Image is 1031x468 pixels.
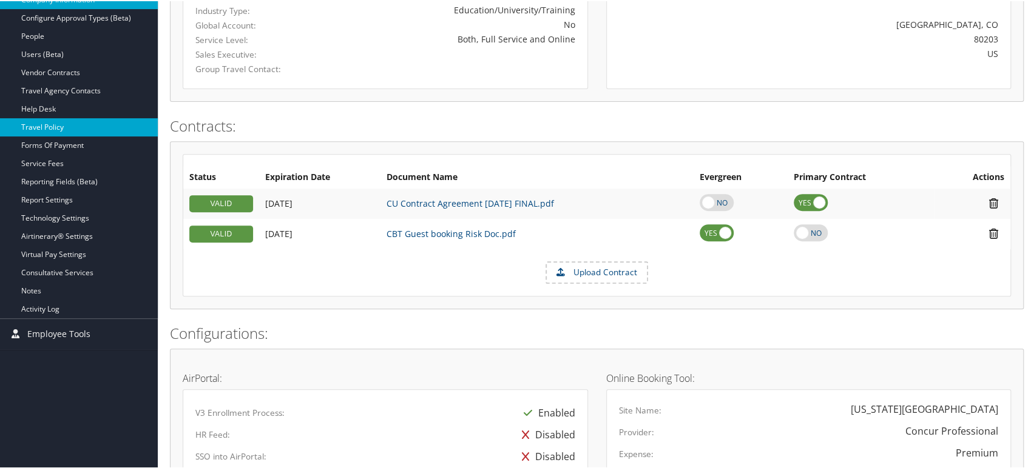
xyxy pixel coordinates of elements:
label: Expense: [619,447,654,459]
th: Status [183,165,259,187]
div: VALID [189,194,253,211]
label: Industry Type: [195,4,309,16]
label: Upload Contract [547,261,647,282]
h4: Online Booking Tool: [606,372,1012,382]
div: [US_STATE][GEOGRAPHIC_DATA] [851,401,998,415]
div: Education/University/Training [328,2,575,15]
span: [DATE] [265,227,292,238]
label: V3 Enrollment Process: [195,406,285,418]
div: Enabled [518,401,575,423]
div: 80203 [718,32,998,44]
a: CU Contract Agreement [DATE] FINAL.pdf [387,196,554,208]
label: HR Feed: [195,427,230,440]
a: CBT Guest booking Risk Doc.pdf [387,227,516,238]
div: Disabled [516,423,575,444]
div: Add/Edit Date [265,227,374,238]
th: Primary Contract [788,165,935,187]
div: Disabled [516,444,575,466]
div: Premium [956,444,998,459]
span: Employee Tools [27,318,90,348]
div: Concur Professional [905,423,998,437]
h2: Contracts: [170,115,1024,135]
th: Actions [935,165,1010,187]
i: Remove Contract [983,196,1004,209]
label: Group Travel Contact: [195,62,309,74]
th: Document Name [380,165,694,187]
label: Sales Executive: [195,47,309,59]
div: No [328,17,575,30]
div: Both, Full Service and Online [328,32,575,44]
th: Evergreen [694,165,788,187]
label: Provider: [619,425,654,437]
h2: Configurations: [170,322,1024,343]
div: Add/Edit Date [265,197,374,208]
label: SSO into AirPortal: [195,449,266,461]
label: Service Level: [195,33,309,45]
div: [GEOGRAPHIC_DATA], CO [718,17,998,30]
th: Expiration Date [259,165,380,187]
label: Global Account: [195,18,309,30]
div: US [718,46,998,59]
label: Site Name: [619,403,661,415]
h4: AirPortal: [183,372,588,382]
div: VALID [189,224,253,241]
i: Remove Contract [983,226,1004,239]
span: [DATE] [265,196,292,208]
